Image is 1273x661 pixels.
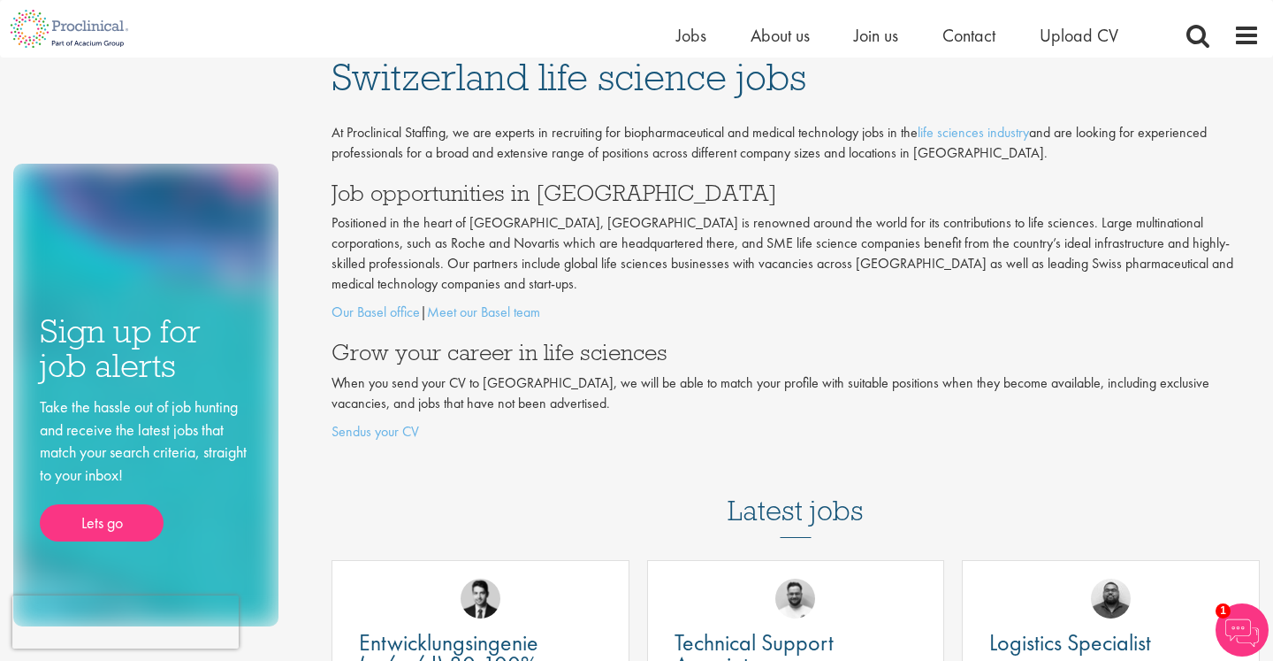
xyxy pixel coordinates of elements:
[427,303,540,321] a: Meet our Basel team
[1091,579,1131,619] img: Ashley Bennett
[676,24,706,47] a: Jobs
[332,303,420,321] a: Our Basel office
[854,24,898,47] a: Join us
[989,632,1232,654] a: Logistics Specialist
[775,579,815,619] img: Emile De Beer
[332,303,1260,323] p: |
[728,451,864,538] h3: Latest jobs
[1040,24,1118,47] a: Upload CV
[461,579,500,619] img: Thomas Wenig
[332,213,1260,294] p: Positioned in the heart of [GEOGRAPHIC_DATA], [GEOGRAPHIC_DATA] is renowned around the world for ...
[989,627,1151,657] span: Logistics Specialist
[40,396,252,542] div: Take the hassle out of job hunting and receive the latest jobs that match your search criteria, s...
[1216,603,1231,619] span: 1
[40,504,164,542] a: Lets go
[12,596,239,649] iframe: reCAPTCHA
[332,123,1260,164] p: At Proclinical Staffing, we are experts in recruiting for biopharmaceutical and medical technolog...
[751,24,810,47] a: About us
[40,314,252,382] h3: Sign up for job alerts
[332,53,806,101] span: Switzerland life science jobs
[332,181,1260,204] h3: Job opportunities in [GEOGRAPHIC_DATA]
[332,341,1260,364] h3: Grow your career in life sciences
[332,373,1260,414] p: When you send your CV to [GEOGRAPHIC_DATA], we will be able to match your profile with suitable p...
[918,123,1029,142] a: life sciences industry
[1216,603,1269,657] img: Chatbot
[942,24,995,47] a: Contact
[332,422,419,441] a: Sendus your CV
